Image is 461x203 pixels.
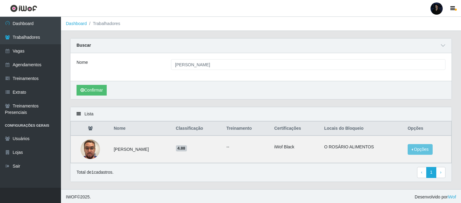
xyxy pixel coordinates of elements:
strong: Buscar [77,43,91,48]
img: 1753900097515.jpeg [80,132,100,167]
span: ‹ [421,170,423,175]
ul: -- [227,144,267,150]
span: Desenvolvido por [415,194,456,200]
span: IWOF [66,194,77,199]
td: [PERSON_NAME] [110,136,172,163]
nav: pagination [417,167,445,178]
a: 1 [426,167,437,178]
li: O ROSÁRIO ALIMENTOS [324,144,400,150]
a: Dashboard [66,21,87,26]
nav: breadcrumb [61,17,461,31]
a: Previous [417,167,427,178]
li: Trabalhadores [87,20,120,27]
span: 4.88 [176,145,187,151]
span: © 2025 . [66,194,91,200]
th: Locais do Bloqueio [320,121,404,136]
th: Nome [110,121,172,136]
span: › [440,170,441,175]
button: Opções [408,144,433,155]
input: Digite o Nome... [171,59,445,70]
label: Nome [77,59,88,66]
th: Certificações [270,121,320,136]
img: CoreUI Logo [10,5,37,12]
button: Confirmar [77,85,107,96]
a: Next [436,167,445,178]
th: Opções [404,121,452,136]
div: Lista [70,107,452,121]
th: Classificação [172,121,223,136]
th: Treinamento [223,121,271,136]
a: iWof [448,194,456,199]
p: Total de 1 cadastros. [77,169,113,176]
li: iWof Black [274,144,317,150]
